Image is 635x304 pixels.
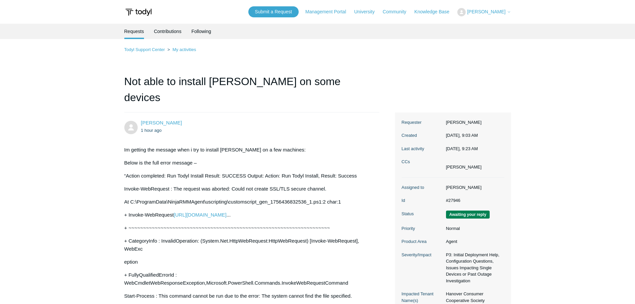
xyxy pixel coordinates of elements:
dt: Priority [402,225,443,232]
span: [PERSON_NAME] [467,9,505,14]
p: Below is the full error message – [124,159,373,167]
p: + ~~~~~~~~~~~~~~~~~~~~~~~~~~~~~~~~~~~~~~~~~~~~~~~~~~~~~~~~~~~~~~~~~~~~~ [124,224,373,232]
a: Submit a Request [248,6,299,17]
dt: CCs [402,159,443,165]
a: University [354,8,381,15]
li: Todyl Support Center [124,47,166,52]
dd: Agent [443,238,504,245]
a: Community [383,8,413,15]
dd: P3: Initial Deployment Help, Configuration Questions, Issues Impacting Single Devices or Past Out... [443,252,504,284]
button: [PERSON_NAME] [457,8,511,16]
p: eption [124,258,373,266]
dt: Severity/Impact [402,252,443,258]
a: Todyl Support Center [124,47,165,52]
p: Im getting the message when i try to install [PERSON_NAME] on a few machines: [124,146,373,154]
dd: Hanover Consumer Cooperative Society [443,291,504,304]
a: My activities [172,47,196,52]
p: + Invoke-WebRequest ... [124,211,373,219]
dt: Created [402,132,443,139]
p: “Action completed: Run Todyl Install Result: SUCCESS Output: Action: Run Todyl Install, Result: S... [124,172,373,180]
p: Start-Process : This command cannot be run due to the error: The system cannot find the file spec... [124,292,373,300]
a: [URL][DOMAIN_NAME] [174,212,226,218]
h1: Not able to install [PERSON_NAME] on some devices [124,73,380,112]
a: Knowledge Base [414,8,456,15]
dd: [PERSON_NAME] [443,119,504,126]
a: Management Portal [305,8,353,15]
dt: Assigned to [402,184,443,191]
span: Leon Northington [141,120,182,125]
dt: Status [402,211,443,217]
p: + FullyQualifiedErrorId : WebCmdletWebResponseException,Microsoft.PowerShell.Commands.InvokeWebRe... [124,271,373,287]
a: Contributions [154,24,182,39]
dt: Id [402,197,443,204]
dt: Impacted Tenant Name(s) [402,291,443,304]
dd: [PERSON_NAME] [443,184,504,191]
dt: Last activity [402,145,443,152]
p: At C:\ProgramData\NinjaRMMAgent\uscripting\customscript_gen_1756436832536_1.ps1:2 char:1 [124,198,373,206]
dd: Normal [443,225,504,232]
img: Todyl Support Center Help Center home page [124,6,153,18]
li: Leon Northington [446,164,482,171]
time: 09/05/2025, 09:03 [446,133,478,138]
p: Invoke-WebRequest : The request was aborted: Could not create SSL/TLS secure channel. [124,185,373,193]
li: Requests [124,24,144,39]
a: [PERSON_NAME] [141,120,182,125]
p: + CategoryInfo : InvalidOperation: (System.Net.HttpWebRequest:HttpWebRequest) [Invoke-WebRequest]... [124,237,373,253]
a: Following [191,24,211,39]
time: 09/05/2025, 09:23 [446,146,478,151]
dd: #27946 [443,197,504,204]
dt: Product Area [402,238,443,245]
dt: Requester [402,119,443,126]
li: My activities [166,47,196,52]
time: 09/05/2025, 09:03 [141,128,162,133]
span: We are waiting for you to respond [446,211,490,219]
